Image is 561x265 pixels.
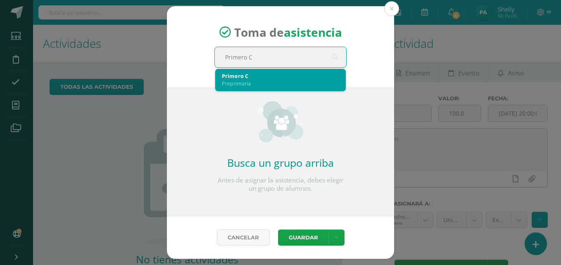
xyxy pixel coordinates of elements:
p: Antes de asignar la asistencia, debes elegir un grupo de alumnos. [214,176,347,193]
div: Primero C [222,72,339,80]
button: Guardar [278,230,328,246]
a: Cancelar [217,230,270,246]
button: Close (Esc) [384,1,399,16]
h2: Busca un grupo arriba [214,156,347,170]
div: Preprimaria [222,80,339,87]
span: Toma de [234,24,342,40]
input: Busca un grado o sección aquí... [215,47,346,67]
strong: asistencia [284,24,342,40]
img: groups_small.png [258,101,303,142]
